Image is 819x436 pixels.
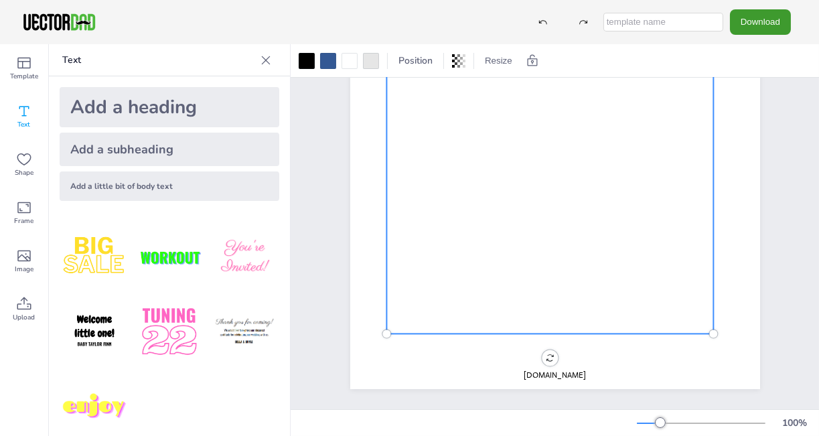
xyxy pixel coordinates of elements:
[21,12,97,32] img: VectorDad-1.png
[479,50,518,72] button: Resize
[60,297,129,367] img: GNLDUe7.png
[779,417,811,429] div: 100 %
[524,370,586,380] span: [DOMAIN_NAME]
[62,44,255,76] p: Text
[135,297,204,367] img: 1B4LbXY.png
[10,71,38,82] span: Template
[210,222,279,292] img: BBMXfK6.png
[18,119,31,130] span: Text
[15,264,33,275] span: Image
[60,222,129,292] img: style1.png
[730,9,791,34] button: Download
[603,13,723,31] input: template name
[396,54,435,67] span: Position
[15,216,34,226] span: Frame
[13,312,35,323] span: Upload
[60,133,279,166] div: Add a subheading
[210,297,279,367] img: K4iXMrW.png
[60,87,279,127] div: Add a heading
[135,222,204,292] img: XdJCRjX.png
[60,171,279,201] div: Add a little bit of body text
[15,167,33,178] span: Shape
